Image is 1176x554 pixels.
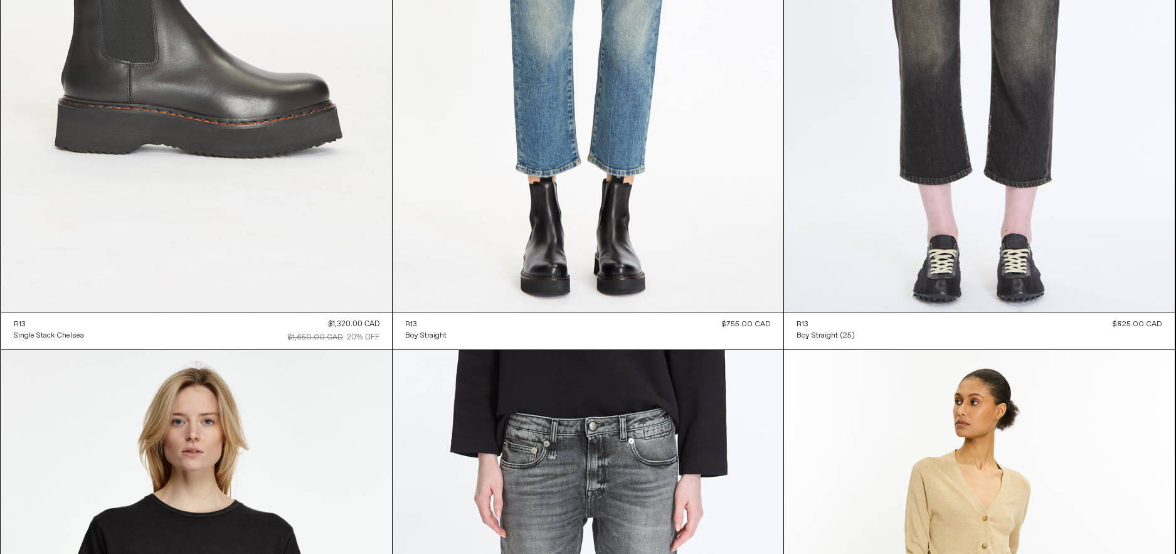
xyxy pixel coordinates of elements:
div: R13 [14,319,26,330]
a: Boy Straight [405,330,447,341]
div: $1,650.00 CAD [288,332,343,343]
div: 20% OFF [347,332,379,343]
a: R13 [405,319,447,330]
a: R13 [14,319,84,330]
div: R13 [405,319,417,330]
div: $755.00 CAD [722,319,771,330]
div: $825.00 CAD [1113,319,1162,330]
a: R13 [797,319,855,330]
a: Boy Straight (25) [797,330,855,341]
div: R13 [797,319,808,330]
a: Single Stack Chelsea [14,330,84,341]
div: $1,320.00 CAD [328,319,379,330]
